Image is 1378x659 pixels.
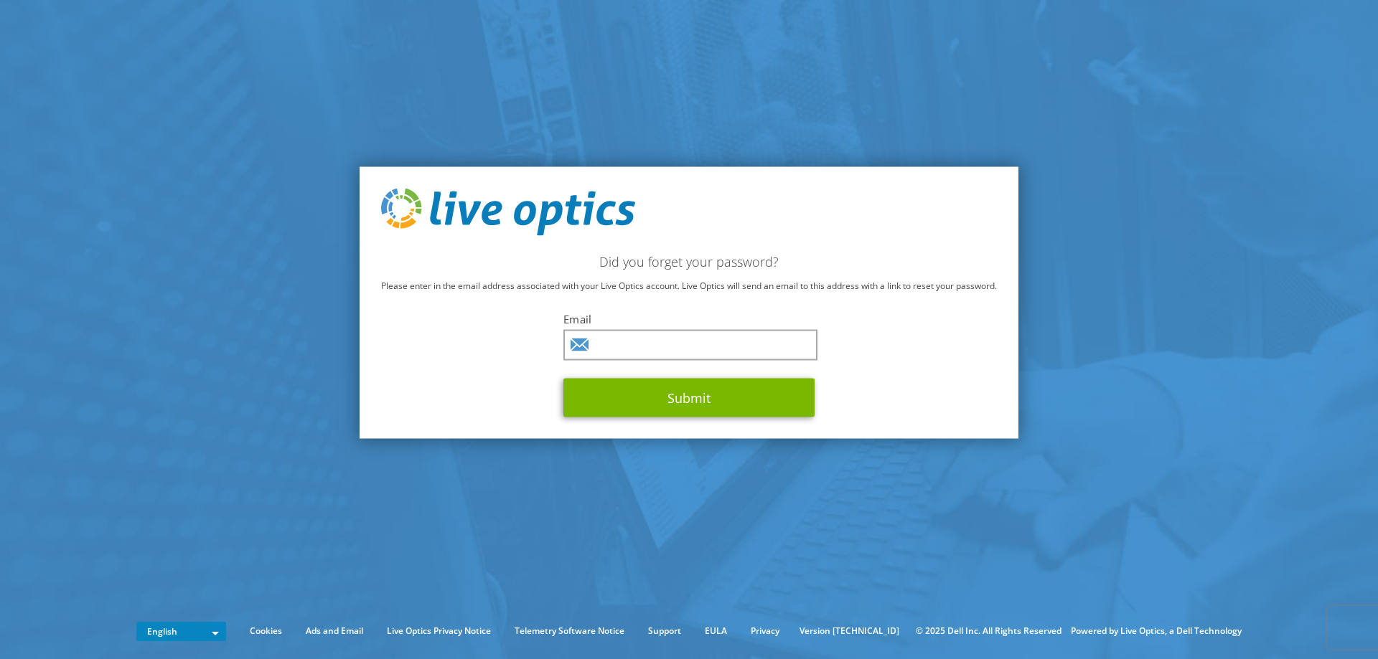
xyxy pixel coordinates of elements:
[504,623,635,639] a: Telemetry Software Notice
[239,623,293,639] a: Cookies
[1071,623,1242,639] li: Powered by Live Optics, a Dell Technology
[381,278,997,293] p: Please enter in the email address associated with your Live Optics account. Live Optics will send...
[694,623,738,639] a: EULA
[909,623,1069,639] li: © 2025 Dell Inc. All Rights Reserved
[740,623,790,639] a: Privacy
[381,253,997,269] h2: Did you forget your password?
[792,623,906,639] li: Version [TECHNICAL_ID]
[381,189,635,236] img: live_optics_svg.svg
[376,623,502,639] a: Live Optics Privacy Notice
[563,311,815,326] label: Email
[295,623,374,639] a: Ads and Email
[563,378,815,417] button: Submit
[637,623,692,639] a: Support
